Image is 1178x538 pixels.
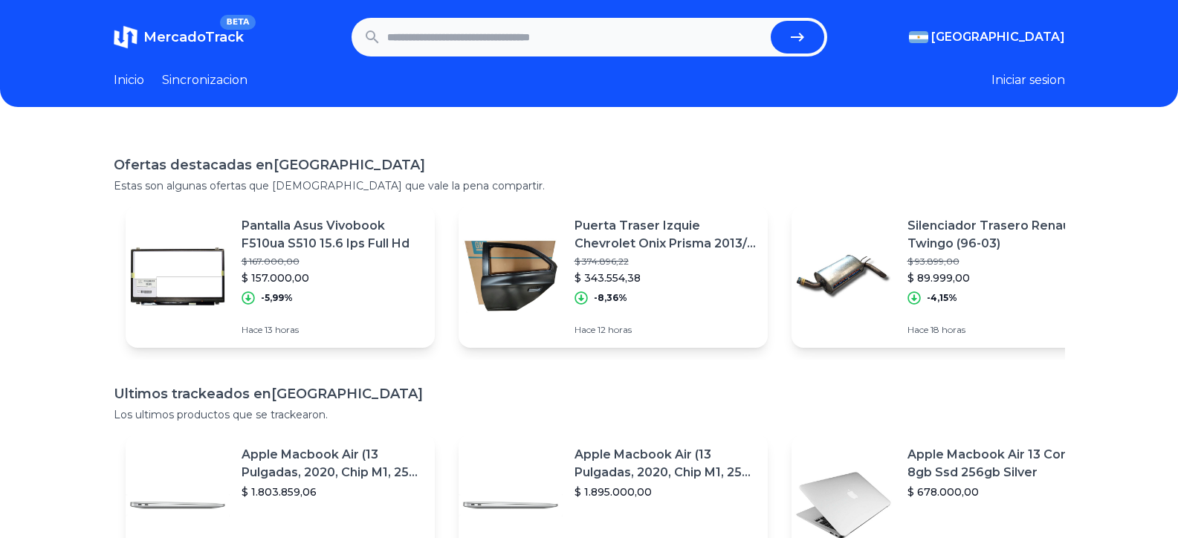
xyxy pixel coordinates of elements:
h1: Ultimos trackeados en [GEOGRAPHIC_DATA] [114,383,1065,404]
a: Sincronizacion [162,71,247,89]
p: $ 1.803.859,06 [242,484,423,499]
p: $ 1.895.000,00 [575,484,756,499]
p: $ 678.000,00 [907,484,1089,499]
p: Apple Macbook Air 13 Core I5 8gb Ssd 256gb Silver [907,446,1089,482]
p: Hace 18 horas [907,324,1089,336]
p: -5,99% [261,292,293,304]
p: Apple Macbook Air (13 Pulgadas, 2020, Chip M1, 256 Gb De Ssd, 8 Gb De Ram) - Plata [242,446,423,482]
span: MercadoTrack [143,29,244,45]
p: Silenciador Trasero Renault Twingo (96-03) [907,217,1089,253]
img: Featured image [792,224,896,328]
p: -4,15% [927,292,957,304]
p: $ 157.000,00 [242,270,423,285]
p: $ 93.899,00 [907,256,1089,268]
p: Los ultimos productos que se trackearon. [114,407,1065,422]
a: Featured imagePantalla Asus Vivobook F510ua S510 15.6 Ips Full Hd$ 167.000,00$ 157.000,00-5,99%Ha... [126,205,435,348]
a: Featured imagePuerta Traser Izquie Chevrolet Onix Prisma 2013/ Original Gm$ 374.896,22$ 343.554,3... [459,205,768,348]
img: MercadoTrack [114,25,137,49]
p: Hace 12 horas [575,324,756,336]
span: [GEOGRAPHIC_DATA] [931,28,1065,46]
span: BETA [220,15,255,30]
img: Featured image [126,224,230,328]
p: Hace 13 horas [242,324,423,336]
p: $ 89.999,00 [907,270,1089,285]
p: Pantalla Asus Vivobook F510ua S510 15.6 Ips Full Hd [242,217,423,253]
p: $ 374.896,22 [575,256,756,268]
p: -8,36% [594,292,627,304]
button: [GEOGRAPHIC_DATA] [909,28,1065,46]
a: Featured imageSilenciador Trasero Renault Twingo (96-03)$ 93.899,00$ 89.999,00-4,15%Hace 18 horas [792,205,1101,348]
p: $ 343.554,38 [575,270,756,285]
p: Apple Macbook Air (13 Pulgadas, 2020, Chip M1, 256 Gb De Ssd, 8 Gb De Ram) - Plata [575,446,756,482]
button: Iniciar sesion [991,71,1065,89]
img: Featured image [459,224,563,328]
p: $ 167.000,00 [242,256,423,268]
p: Estas son algunas ofertas que [DEMOGRAPHIC_DATA] que vale la pena compartir. [114,178,1065,193]
img: Argentina [909,31,928,43]
h1: Ofertas destacadas en [GEOGRAPHIC_DATA] [114,155,1065,175]
a: MercadoTrackBETA [114,25,244,49]
p: Puerta Traser Izquie Chevrolet Onix Prisma 2013/ Original Gm [575,217,756,253]
a: Inicio [114,71,144,89]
